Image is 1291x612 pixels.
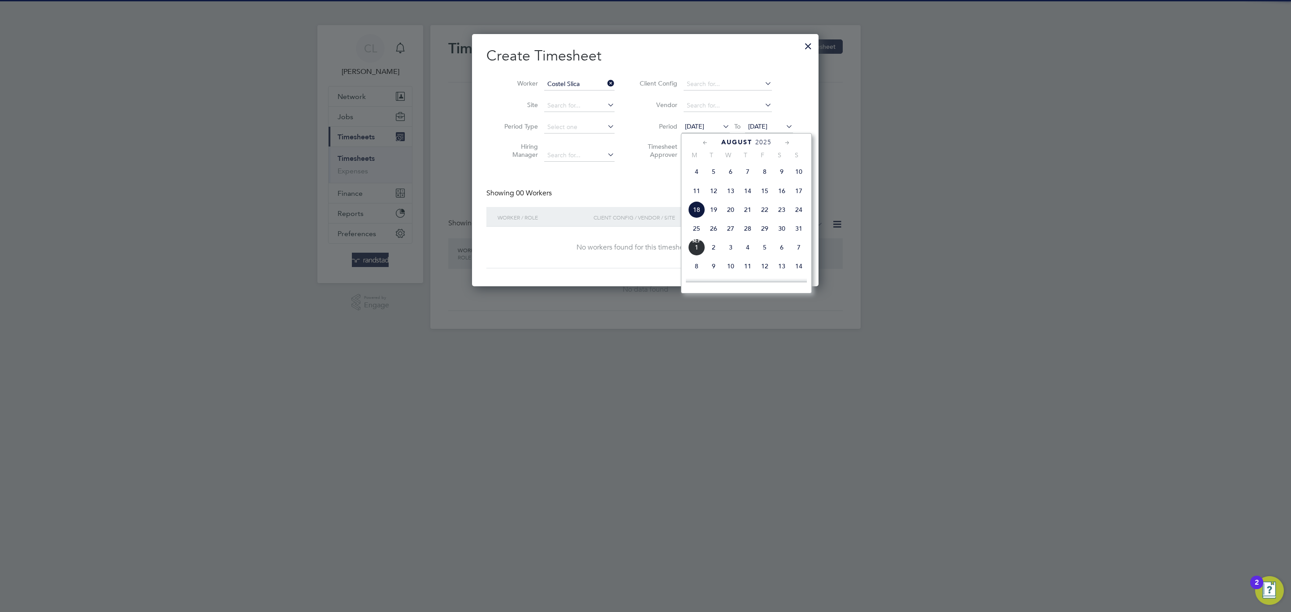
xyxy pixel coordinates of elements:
span: 23 [773,201,790,218]
label: Client Config [637,79,677,87]
div: Showing [486,189,554,198]
label: Site [498,101,538,109]
span: 10 [722,258,739,275]
span: August [721,138,752,146]
span: 9 [773,163,790,180]
span: 18 [688,201,705,218]
span: 10 [790,163,807,180]
span: 11 [739,258,756,275]
input: Search for... [544,149,615,162]
span: 2025 [755,138,771,146]
span: 24 [790,201,807,218]
span: 8 [688,258,705,275]
span: 7 [739,163,756,180]
span: 1 [688,239,705,256]
span: 14 [739,182,756,199]
label: Vendor [637,101,677,109]
span: 9 [705,258,722,275]
span: 4 [739,239,756,256]
span: 5 [756,239,773,256]
span: 30 [773,220,790,237]
div: 2 [1255,582,1259,594]
span: S [788,151,805,159]
span: 27 [722,220,739,237]
span: 16 [773,182,790,199]
label: Worker [498,79,538,87]
button: Open Resource Center, 2 new notifications [1255,576,1284,605]
span: 12 [756,258,773,275]
span: 21 [739,201,756,218]
span: 11 [688,182,705,199]
span: 29 [756,220,773,237]
span: 19 [756,276,773,293]
span: [DATE] [748,122,767,130]
input: Search for... [684,78,772,91]
span: 7 [790,239,807,256]
span: 4 [688,163,705,180]
span: [DATE] [685,122,704,130]
label: Period Type [498,122,538,130]
label: Timesheet Approver [637,142,677,159]
input: Search for... [544,99,615,112]
span: 17 [722,276,739,293]
input: Select one [544,121,615,134]
span: 3 [722,239,739,256]
div: Client Config / Vendor / Site [591,207,735,228]
div: Worker / Role [495,207,591,228]
span: 20 [722,201,739,218]
span: 28 [739,220,756,237]
span: M [686,151,703,159]
input: Search for... [544,78,615,91]
span: 6 [722,163,739,180]
span: 13 [773,258,790,275]
label: Period [637,122,677,130]
span: 26 [705,220,722,237]
span: W [720,151,737,159]
div: No workers found for this timesheet period. [495,243,795,252]
span: 13 [722,182,739,199]
span: 5 [705,163,722,180]
span: Sep [688,239,705,243]
span: 14 [790,258,807,275]
span: T [737,151,754,159]
span: 19 [705,201,722,218]
span: 25 [688,220,705,237]
span: 16 [705,276,722,293]
input: Search for... [684,99,772,112]
label: Hiring Manager [498,142,538,159]
span: 2 [705,239,722,256]
span: 17 [790,182,807,199]
span: 12 [705,182,722,199]
span: 18 [739,276,756,293]
span: S [771,151,788,159]
span: T [703,151,720,159]
span: 21 [790,276,807,293]
span: 00 Workers [516,189,552,198]
span: 15 [756,182,773,199]
span: 8 [756,163,773,180]
span: 6 [773,239,790,256]
span: 15 [688,276,705,293]
span: To [732,121,743,132]
span: F [754,151,771,159]
span: 31 [790,220,807,237]
h2: Create Timesheet [486,47,804,65]
span: 22 [756,201,773,218]
span: 20 [773,276,790,293]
